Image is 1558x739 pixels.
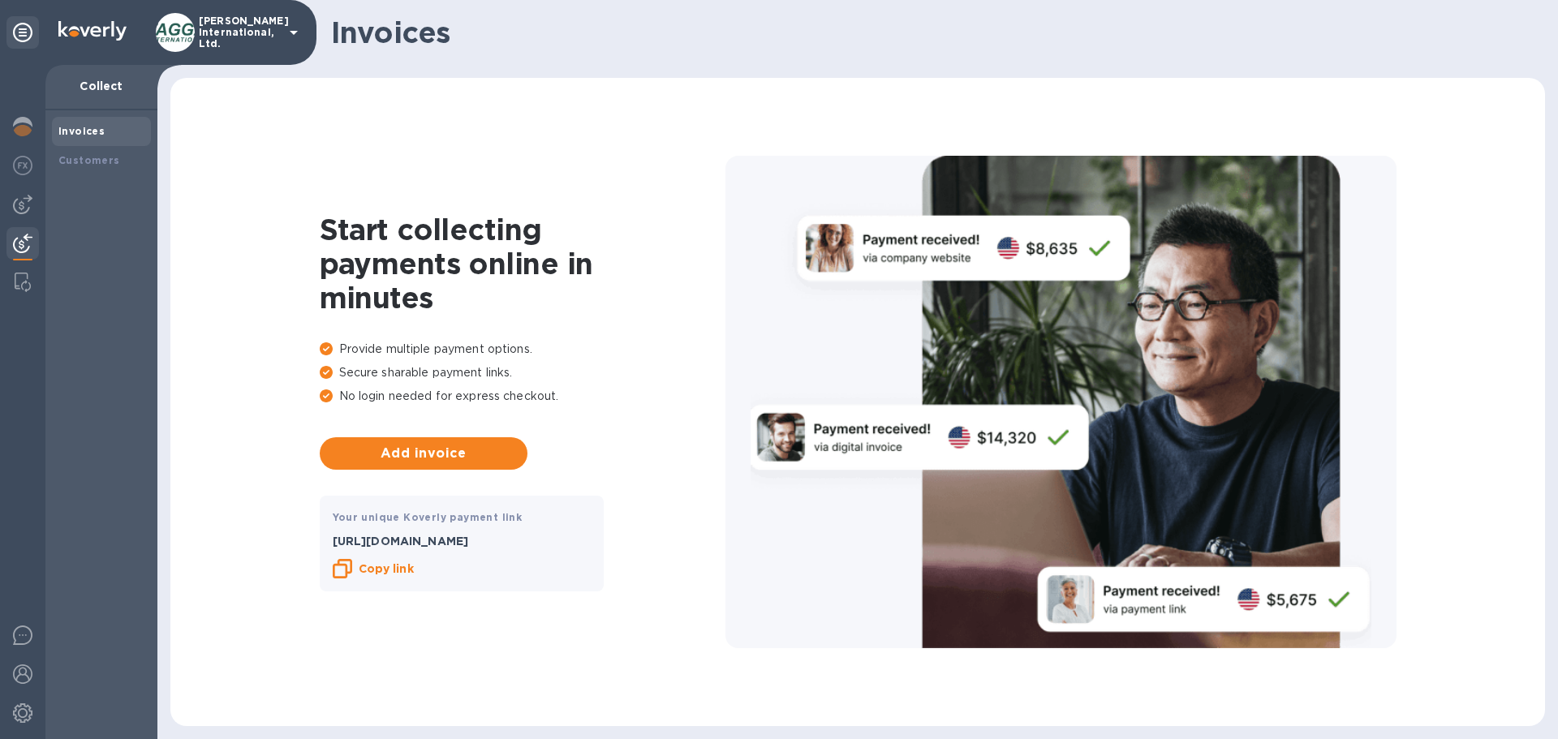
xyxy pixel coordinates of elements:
[58,78,144,94] p: Collect
[320,388,725,405] p: No login needed for express checkout.
[331,15,1532,49] h1: Invoices
[13,156,32,175] img: Foreign exchange
[58,125,105,137] b: Invoices
[320,341,725,358] p: Provide multiple payment options.
[320,437,527,470] button: Add invoice
[58,154,120,166] b: Customers
[320,364,725,381] p: Secure sharable payment links.
[199,15,280,49] p: [PERSON_NAME] International, Ltd.
[333,511,523,523] b: Your unique Koverly payment link
[333,444,514,463] span: Add invoice
[333,533,591,549] p: [URL][DOMAIN_NAME]
[359,562,414,575] b: Copy link
[320,213,725,315] h1: Start collecting payments online in minutes
[6,16,39,49] div: Unpin categories
[58,21,127,41] img: Logo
